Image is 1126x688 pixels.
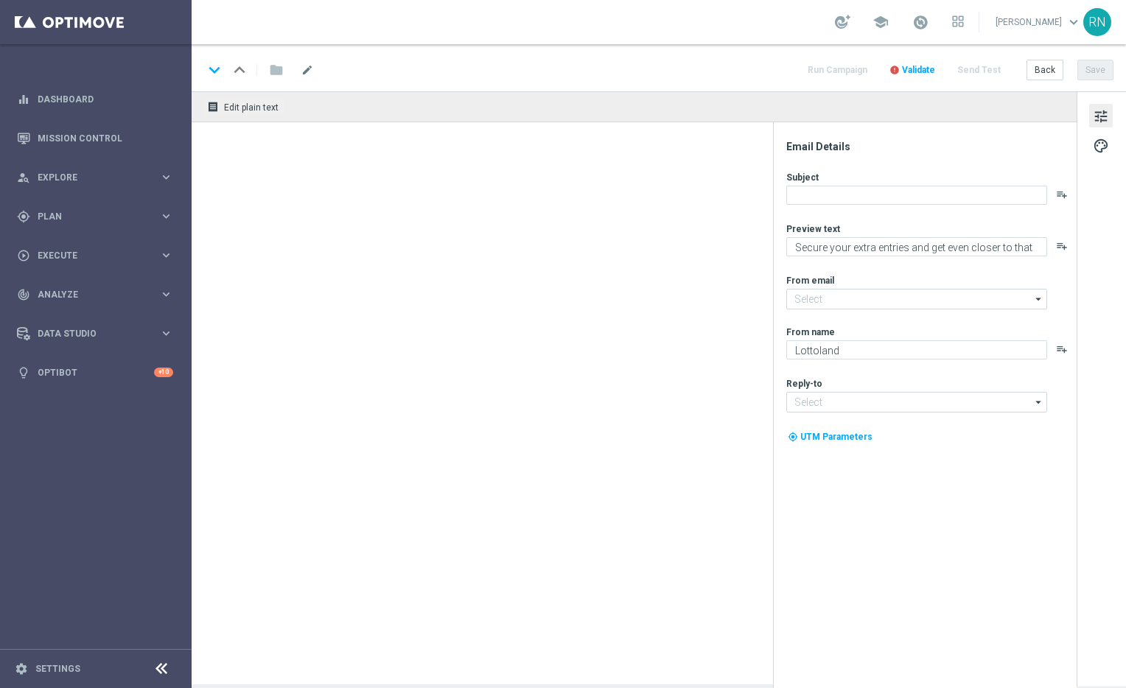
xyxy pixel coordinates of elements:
[159,209,173,223] i: keyboard_arrow_right
[873,14,889,30] span: school
[889,65,900,75] i: error
[1077,60,1113,80] button: Save
[887,60,937,80] button: error Validate
[16,211,174,222] button: gps_fixed Plan keyboard_arrow_right
[224,102,279,113] span: Edit plain text
[17,119,173,158] div: Mission Control
[17,171,30,184] i: person_search
[154,368,173,377] div: +10
[786,172,819,183] label: Subject
[17,353,173,392] div: Optibot
[38,329,159,338] span: Data Studio
[1027,60,1063,80] button: Back
[203,97,285,116] button: receipt Edit plain text
[1083,8,1111,36] div: RN
[786,429,874,445] button: my_location UTM Parameters
[17,210,30,223] i: gps_fixed
[17,249,30,262] i: play_circle_outline
[15,662,28,675] i: settings
[1093,107,1109,126] span: tune
[786,378,822,390] label: Reply-to
[994,11,1083,33] a: [PERSON_NAME]keyboard_arrow_down
[788,432,798,442] i: my_location
[1056,189,1068,200] button: playlist_add
[16,250,174,261] button: play_circle_outline Execute keyboard_arrow_right
[786,326,835,338] label: From name
[35,664,80,673] a: Settings
[902,65,935,75] span: Validate
[301,63,314,77] span: mode_edit
[159,287,173,301] i: keyboard_arrow_right
[16,172,174,183] button: person_search Explore keyboard_arrow_right
[17,210,159,223] div: Plan
[38,353,154,392] a: Optibot
[17,288,30,301] i: track_changes
[1066,14,1082,30] span: keyboard_arrow_down
[16,328,174,340] button: Data Studio keyboard_arrow_right
[159,170,173,184] i: keyboard_arrow_right
[786,289,1047,309] input: Select
[1056,240,1068,252] button: playlist_add
[38,119,173,158] a: Mission Control
[38,251,159,260] span: Execute
[38,212,159,221] span: Plan
[16,94,174,105] button: equalizer Dashboard
[1089,104,1113,127] button: tune
[17,366,30,379] i: lightbulb
[17,80,173,119] div: Dashboard
[1093,136,1109,155] span: palette
[786,275,834,287] label: From email
[38,290,159,299] span: Analyze
[203,59,225,81] i: keyboard_arrow_down
[17,327,159,340] div: Data Studio
[1032,393,1046,412] i: arrow_drop_down
[786,223,840,235] label: Preview text
[17,249,159,262] div: Execute
[1032,289,1046,309] i: arrow_drop_down
[1056,343,1068,355] button: playlist_add
[800,432,873,442] span: UTM Parameters
[16,133,174,144] button: Mission Control
[207,101,219,113] i: receipt
[38,173,159,182] span: Explore
[159,326,173,340] i: keyboard_arrow_right
[17,288,159,301] div: Analyze
[16,367,174,379] button: lightbulb Optibot +10
[16,289,174,301] button: track_changes Analyze keyboard_arrow_right
[17,171,159,184] div: Explore
[17,93,30,106] i: equalizer
[38,80,173,119] a: Dashboard
[1089,133,1113,157] button: palette
[786,392,1047,413] input: Select
[159,248,173,262] i: keyboard_arrow_right
[786,140,1075,153] div: Email Details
